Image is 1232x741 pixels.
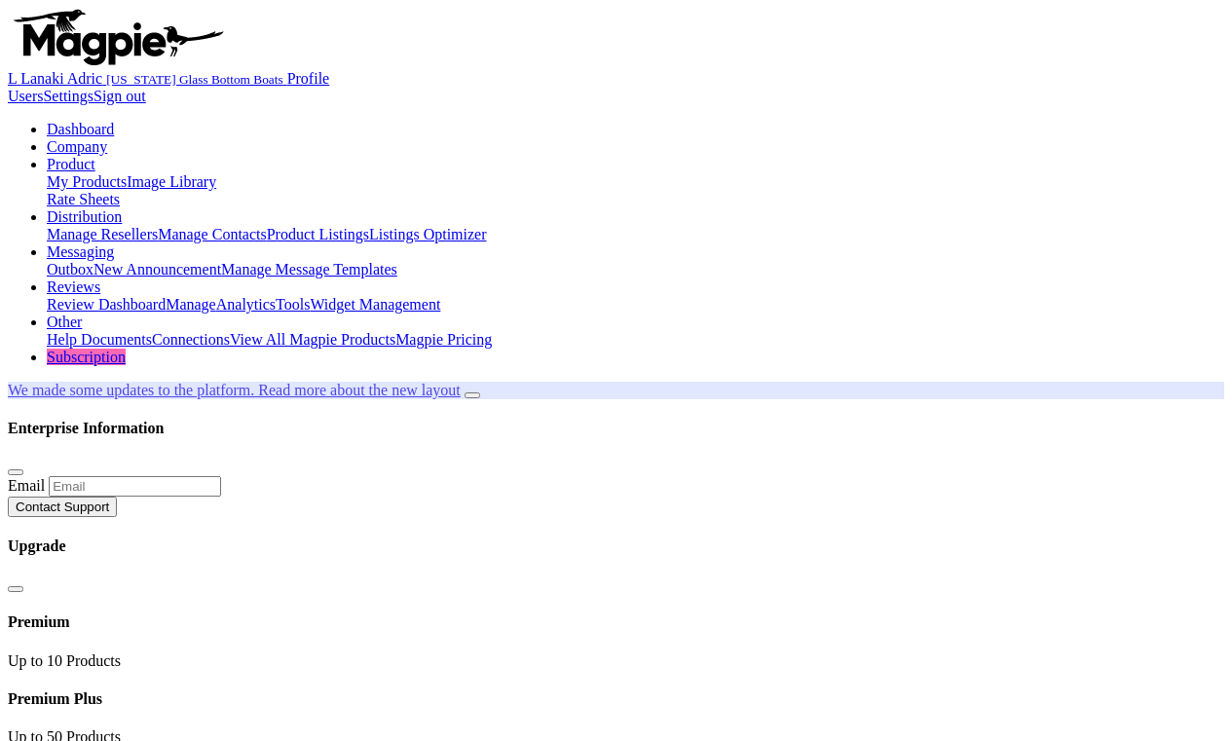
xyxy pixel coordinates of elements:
div: Up to 10 Products [8,652,1224,670]
a: Dashboard [47,121,114,137]
a: Image Library [127,173,216,190]
a: Review Dashboard [47,296,166,313]
h4: Premium [8,613,1224,631]
a: Distribution [47,208,122,225]
a: Product Listings [267,226,369,242]
a: Analytics [216,296,276,313]
a: New Announcement [93,261,221,278]
button: Close announcement [465,392,480,398]
a: Reviews [47,278,100,295]
h4: Enterprise Information [8,420,1224,437]
button: Close [8,586,23,592]
a: Users [8,88,43,104]
a: Help Documents [47,331,152,348]
a: Rate Sheets [47,191,120,207]
h4: Upgrade [8,537,1224,555]
a: Settings [43,88,93,104]
a: Manage [166,296,216,313]
a: Widget Management [310,296,440,313]
input: Email [49,476,221,497]
a: Tools [276,296,310,313]
a: We made some updates to the platform. Read more about the new layout [8,382,461,398]
a: Subscription [47,349,126,365]
a: Manage Resellers [47,226,158,242]
a: L Lanaki Adric [US_STATE] Glass Bottom Boats [8,70,287,87]
a: Profile [287,70,330,87]
a: Magpie Pricing [395,331,492,348]
a: Outbox [47,261,93,278]
a: Listings Optimizer [369,226,486,242]
a: Sign out [93,88,146,104]
a: View All Magpie Products [230,331,395,348]
button: Contact Support [8,497,117,517]
button: Close [8,469,23,475]
label: Email [8,477,45,494]
span: L [8,70,17,87]
a: Messaging [47,243,114,260]
a: Company [47,138,107,155]
a: Connections [152,331,230,348]
a: Manage Message Templates [221,261,397,278]
small: [US_STATE] Glass Bottom Boats [106,72,282,87]
span: Lanaki Adric [20,70,102,87]
img: logo-ab69f6fb50320c5b225c76a69d11143b.png [8,8,227,66]
h4: Premium Plus [8,690,1224,708]
a: Manage Contacts [158,226,267,242]
a: My Products [47,173,127,190]
a: Other [47,314,82,330]
a: Product [47,156,95,172]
